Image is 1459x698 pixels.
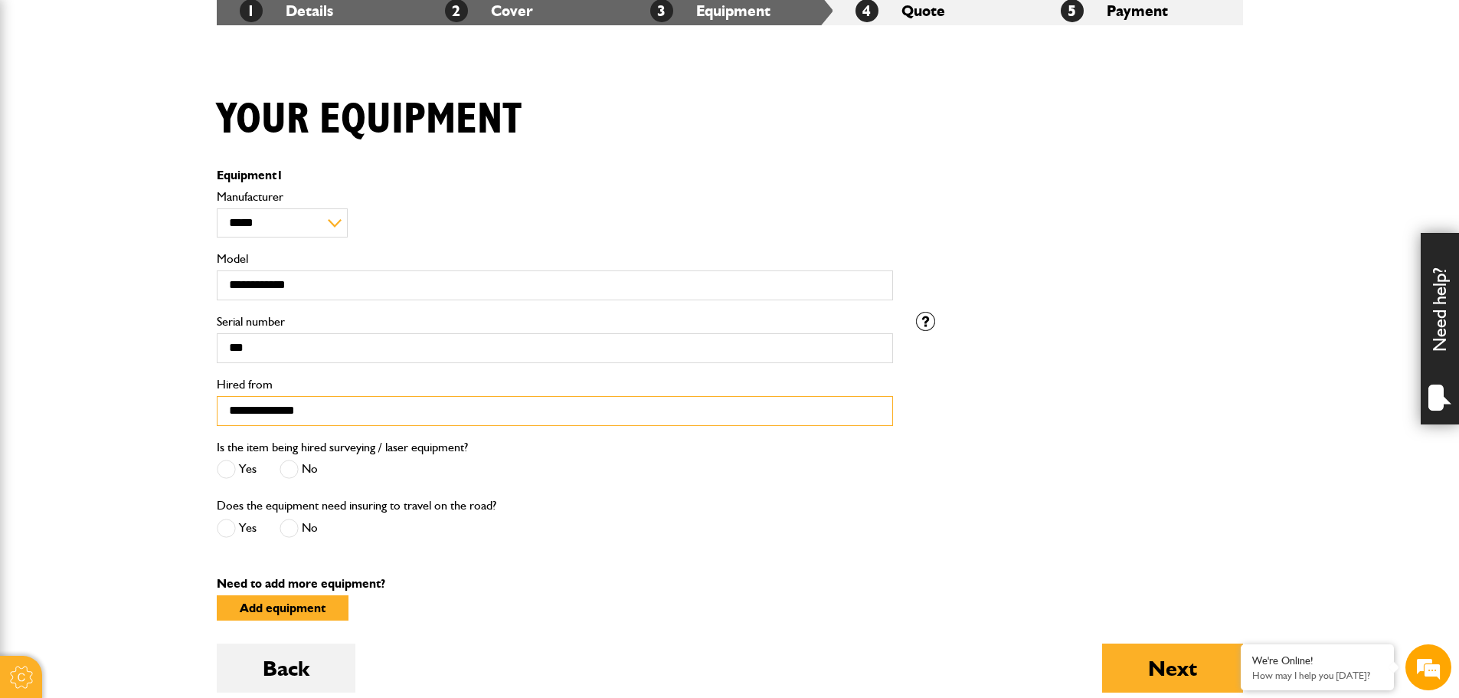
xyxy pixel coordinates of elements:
[217,378,893,391] label: Hired from
[217,94,522,146] h1: Your equipment
[217,595,348,621] button: Add equipment
[240,2,333,20] a: 1Details
[276,168,283,182] span: 1
[251,8,288,44] div: Minimize live chat window
[1421,233,1459,424] div: Need help?
[217,578,1243,590] p: Need to add more equipment?
[445,2,533,20] a: 2Cover
[1252,670,1382,681] p: How may I help you today?
[217,460,257,479] label: Yes
[217,191,893,203] label: Manufacturer
[217,169,893,182] p: Equipment
[1102,644,1243,693] button: Next
[20,232,280,266] input: Enter your phone number
[20,187,280,221] input: Enter your email address
[1252,654,1382,667] div: We're Online!
[217,316,893,328] label: Serial number
[217,644,355,693] button: Back
[280,460,318,479] label: No
[20,142,280,175] input: Enter your last name
[280,519,318,538] label: No
[217,519,257,538] label: Yes
[208,472,278,493] em: Start Chat
[80,86,257,106] div: Chat with us now
[26,85,64,107] img: d_20077148190_company_1631870298795_20077148190
[217,500,496,512] label: Does the equipment need insuring to travel on the road?
[20,277,280,459] textarea: Type your message and hit 'Enter'
[217,253,893,265] label: Model
[217,441,468,454] label: Is the item being hired surveying / laser equipment?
